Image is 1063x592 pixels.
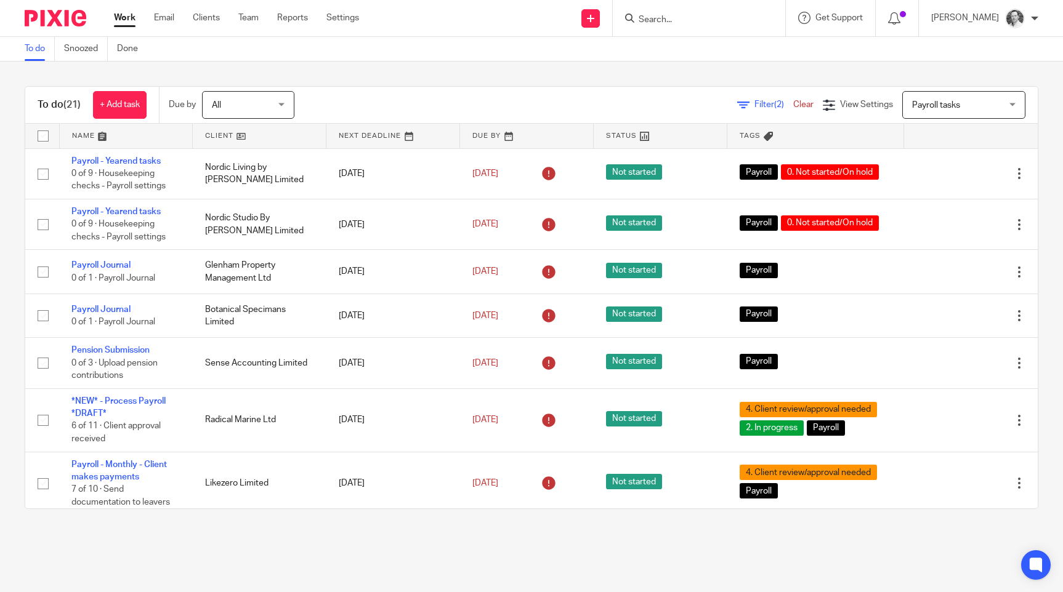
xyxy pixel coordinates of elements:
a: Payroll - Monthly - Client makes payments [71,460,167,481]
span: Payroll [740,164,778,180]
img: Pixie [25,10,86,26]
span: 0 of 1 · Payroll Journal [71,274,155,282]
span: [DATE] [472,311,498,320]
a: Payroll - Yearend tasks [71,157,161,166]
span: 0 of 3 · Upload pension contributions [71,359,158,380]
span: [DATE] [472,267,498,276]
a: Reports [277,12,308,24]
a: Settings [326,12,359,24]
td: Glenham Property Management Ltd [193,250,326,294]
td: Nordic Living by [PERSON_NAME] Limited [193,148,326,199]
td: Sense Accounting Limited [193,338,326,388]
td: [DATE] [326,250,460,294]
a: Snoozed [64,37,108,61]
span: [DATE] [472,359,498,367]
td: Radical Marine Ltd [193,388,326,452]
td: [DATE] [326,199,460,249]
span: Tags [740,132,761,139]
span: Not started [606,354,662,369]
td: [DATE] [326,294,460,337]
span: 0 of 9 · Housekeeping checks - Payroll settings [71,220,166,242]
a: Clients [193,12,220,24]
a: Payroll - Yearend tasks [71,207,161,216]
span: View Settings [840,100,893,109]
span: Not started [606,306,662,322]
span: Payroll [740,215,778,231]
span: 6 of 11 · Client approval received [71,422,161,444]
h1: To do [38,98,81,111]
td: [DATE] [326,148,460,199]
a: Done [117,37,147,61]
input: Search [637,15,748,26]
td: Botanical Specimans Limited [193,294,326,337]
td: Likezero Limited [193,452,326,515]
td: Nordic Studio By [PERSON_NAME] Limited [193,199,326,249]
td: [DATE] [326,338,460,388]
a: Email [154,12,174,24]
span: 4. Client review/approval needed [740,465,877,480]
span: 0. Not started/On hold [781,215,879,231]
span: 4. Client review/approval needed [740,402,877,417]
span: [DATE] [472,479,498,487]
td: [DATE] [326,388,460,452]
span: Payroll [740,306,778,322]
span: Not started [606,263,662,278]
span: All [212,101,221,110]
a: Pension Submission [71,346,150,354]
span: Not started [606,164,662,180]
span: 0 of 9 · Housekeeping checks - Payroll settings [71,169,166,191]
span: Payroll [740,263,778,278]
span: Not started [606,474,662,489]
span: 0 of 1 · Payroll Journal [71,318,155,326]
span: Payroll tasks [912,101,960,110]
a: Clear [793,100,814,109]
span: 7 of 10 · Send documentation to leavers [71,485,170,506]
span: Payroll [740,483,778,498]
a: Team [238,12,259,24]
a: Work [114,12,135,24]
a: Payroll Journal [71,261,131,270]
span: 2. In progress [740,420,804,436]
span: Not started [606,411,662,426]
a: + Add task [93,91,147,119]
span: Payroll [807,420,845,436]
span: 0. Not started/On hold [781,164,879,180]
span: Payroll [740,354,778,369]
span: Get Support [815,14,863,22]
a: Payroll Journal [71,305,131,314]
span: (21) [63,100,81,110]
span: [DATE] [472,169,498,178]
a: To do [25,37,55,61]
td: [DATE] [326,452,460,515]
a: *NEW* - Process Payroll *DRAFT* [71,397,166,418]
p: Due by [169,98,196,111]
span: Not started [606,215,662,231]
span: (2) [774,100,784,109]
span: [DATE] [472,415,498,424]
img: Rod%202%20Small.jpg [1005,9,1025,28]
p: [PERSON_NAME] [931,12,999,24]
span: Filter [754,100,793,109]
span: [DATE] [472,220,498,229]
